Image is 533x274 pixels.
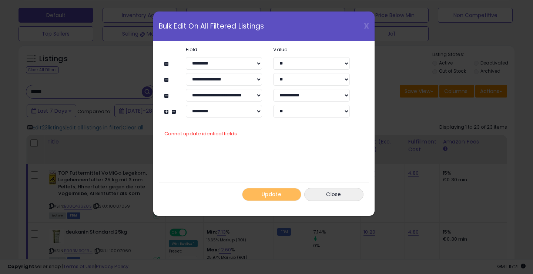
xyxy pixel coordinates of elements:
[159,23,264,30] span: Bulk Edit On All Filtered Listings
[164,130,237,137] span: Cannot update identical fields
[364,21,369,31] span: X
[262,191,281,198] span: Update
[268,47,355,52] label: Value
[180,47,268,52] label: Field
[304,188,363,201] button: Close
